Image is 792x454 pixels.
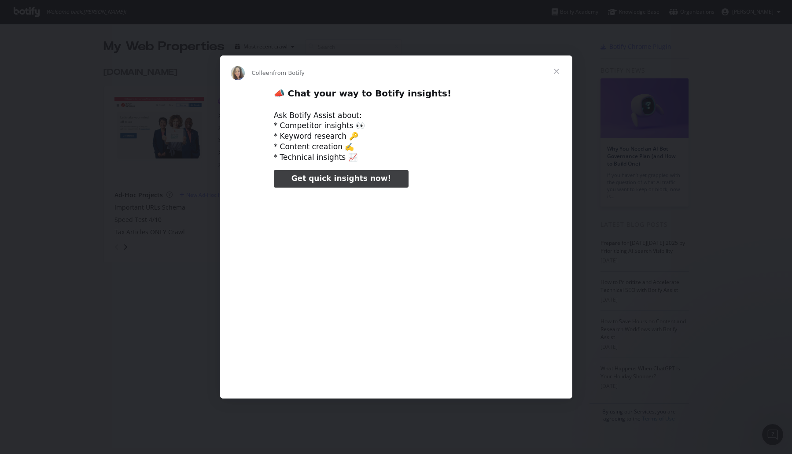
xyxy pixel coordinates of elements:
div: Ask Botify Assist about: * Competitor insights 👀 * Keyword research 🔑 * Content creation ✍️ * Tec... [274,111,519,163]
span: Get quick insights now! [291,174,391,183]
span: Colleen [252,70,273,76]
span: from Botify [273,70,305,76]
a: Get quick insights now! [274,170,409,188]
span: Close [541,55,572,87]
img: Profile image for Colleen [231,66,245,80]
h2: 📣 Chat your way to Botify insights! [274,88,519,104]
video: Play video [213,195,580,379]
